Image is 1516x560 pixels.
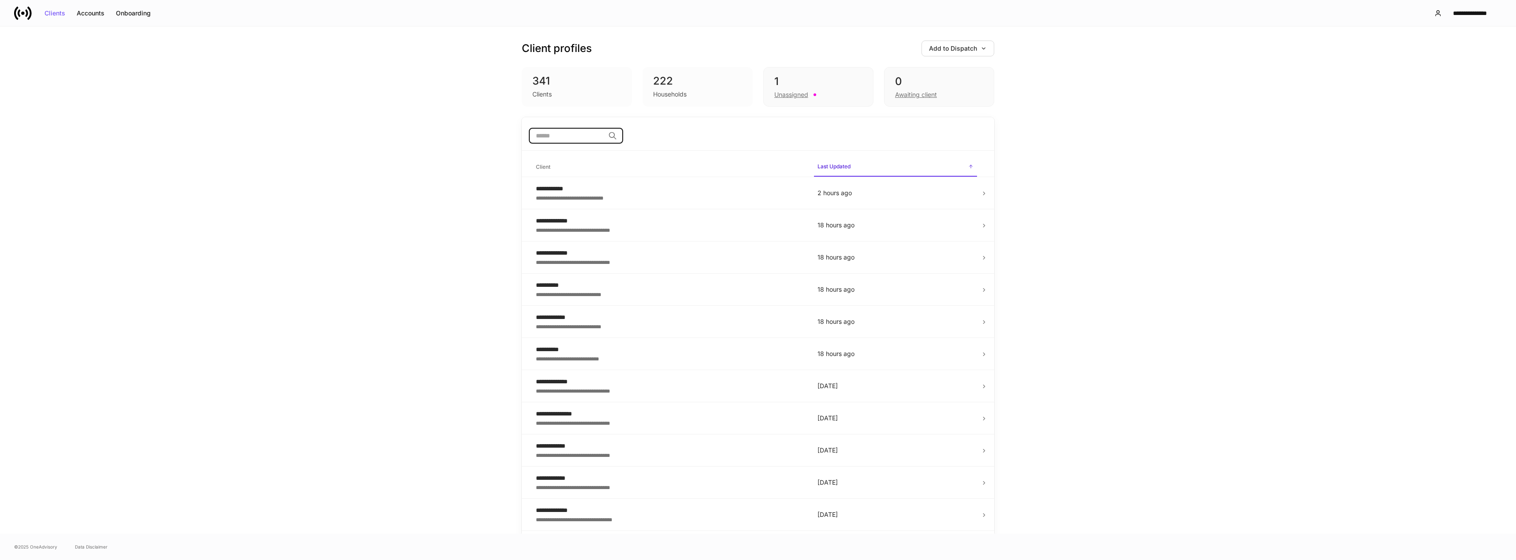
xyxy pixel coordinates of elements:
button: Accounts [71,6,110,20]
p: [DATE] [817,382,974,390]
div: Awaiting client [895,90,937,99]
p: 18 hours ago [817,317,974,326]
p: 2 hours ago [817,189,974,197]
p: [DATE] [817,478,974,487]
p: 18 hours ago [817,221,974,230]
a: Data Disclaimer [75,543,108,550]
span: Client [532,158,807,176]
h6: Client [536,163,550,171]
span: Last Updated [814,158,977,177]
p: 18 hours ago [817,285,974,294]
div: Households [653,90,687,99]
p: [DATE] [817,414,974,423]
button: Add to Dispatch [921,41,994,56]
button: Clients [39,6,71,20]
div: 1 [774,74,862,89]
div: 341 [532,74,621,88]
div: 0Awaiting client [884,67,994,107]
div: Add to Dispatch [929,45,987,52]
button: Onboarding [110,6,156,20]
div: 0 [895,74,983,89]
div: Clients [45,10,65,16]
div: Clients [532,90,552,99]
div: 222 [653,74,742,88]
h6: Last Updated [817,162,851,171]
h3: Client profiles [522,41,592,56]
p: 18 hours ago [817,253,974,262]
p: [DATE] [817,446,974,455]
div: 1Unassigned [763,67,873,107]
div: Onboarding [116,10,151,16]
span: © 2025 OneAdvisory [14,543,57,550]
p: 18 hours ago [817,349,974,358]
div: Accounts [77,10,104,16]
p: [DATE] [817,510,974,519]
div: Unassigned [774,90,808,99]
